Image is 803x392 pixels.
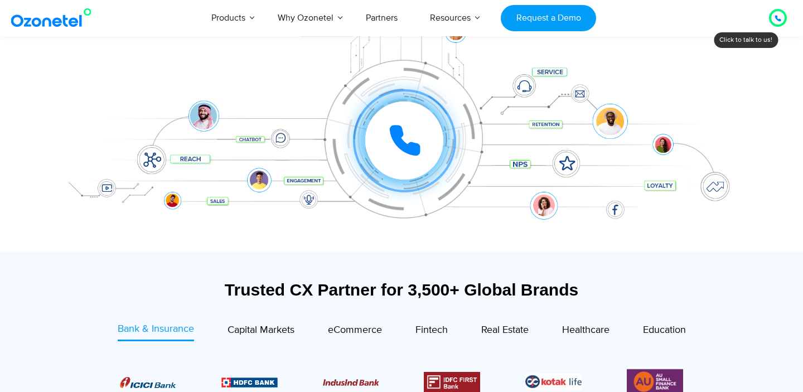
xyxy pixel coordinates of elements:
[481,324,529,336] span: Real Estate
[643,324,686,336] span: Education
[228,322,294,341] a: Capital Markets
[415,324,448,336] span: Fintech
[328,322,382,341] a: eCommerce
[643,322,686,341] a: Education
[118,322,194,341] a: Bank & Insurance
[501,5,596,31] a: Request a Demo
[562,324,609,336] span: Healthcare
[328,324,382,336] span: eCommerce
[228,324,294,336] span: Capital Markets
[59,280,744,299] div: Trusted CX Partner for 3,500+ Global Brands
[415,322,448,341] a: Fintech
[118,323,194,335] span: Bank & Insurance
[481,322,529,341] a: Real Estate
[562,322,609,341] a: Healthcare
